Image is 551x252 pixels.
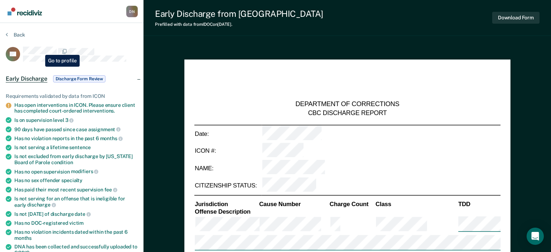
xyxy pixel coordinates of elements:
[75,211,90,217] span: date
[155,22,323,27] div: Prefilled with data from IDOC on [DATE] .
[194,200,258,208] th: Jurisdiction
[53,75,105,82] span: Discharge Form Review
[14,177,138,184] div: Has no sex offender
[14,117,138,123] div: Is on supervision level
[88,127,121,132] span: assignment
[14,186,138,193] div: Has paid their most recent supervision
[329,200,375,208] th: Charge Count
[8,8,42,15] img: Recidiviz
[126,6,138,17] button: Profile dropdown button
[126,6,138,17] div: D N
[194,125,262,142] td: Date:
[155,9,323,19] div: Early Discharge from [GEOGRAPHIC_DATA]
[14,144,138,151] div: Is not serving a lifetime
[457,200,500,208] th: TDD
[194,142,262,160] td: ICON #:
[65,117,74,123] span: 3
[492,12,540,24] button: Download Form
[71,168,99,174] span: modifiers
[14,126,138,133] div: 90 days have passed since case
[14,153,138,166] div: Is not excluded from early discharge by [US_STATE] Board of Parole
[14,211,138,217] div: Is not [DATE] of discharge
[14,229,138,241] div: Has no violation incidents dated within the past 6
[69,144,91,150] span: sentence
[527,228,544,245] div: Open Intercom Messenger
[14,220,138,226] div: Has no DOC-registered
[69,220,84,226] span: victim
[194,160,262,177] td: NAME:
[295,100,399,109] div: DEPARTMENT OF CORRECTIONS
[258,200,329,208] th: Cause Number
[100,135,123,141] span: months
[6,93,138,99] div: Requirements validated by data from ICON
[27,202,56,208] span: discharge
[51,160,73,165] span: condition
[194,177,262,194] td: CITIZENSHIP STATUS:
[61,177,83,183] span: specialty
[104,187,117,192] span: fee
[375,200,458,208] th: Class
[14,102,138,114] div: Has open interventions in ICON. Please ensure client has completed court-ordered interventions.
[14,168,138,175] div: Has no open supervision
[14,135,138,142] div: Has no violation reports in the past 6
[6,32,25,38] button: Back
[308,109,387,117] div: CBC DISCHARGE REPORT
[14,235,32,241] span: months
[14,196,138,208] div: Is not serving for an offense that is ineligible for early
[194,208,258,216] th: Offense Description
[6,75,47,82] span: Early Discharge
